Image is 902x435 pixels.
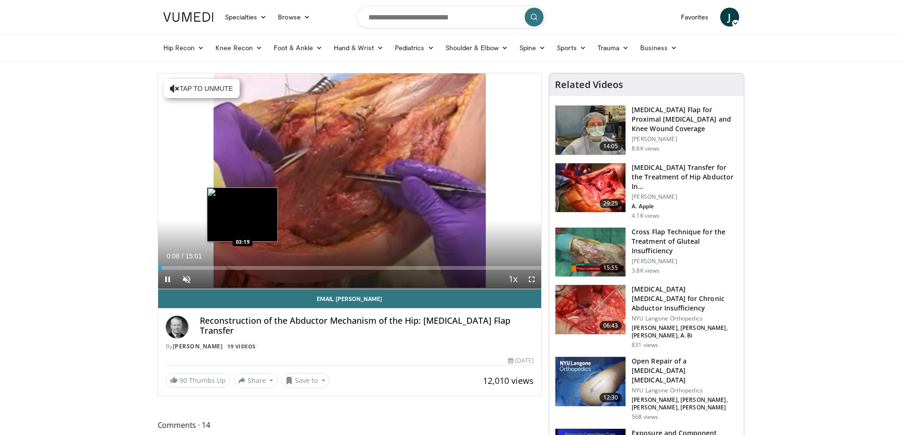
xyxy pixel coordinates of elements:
a: Specialties [219,8,273,27]
span: 0:08 [167,252,179,260]
h4: Reconstruction of the Abductor Mechanism of the Hip: [MEDICAL_DATA] Flap Transfer [200,316,534,336]
button: Save to [281,373,330,388]
span: 15:01 [185,252,202,260]
a: 19 Videos [224,342,259,350]
button: Fullscreen [522,270,541,289]
a: 14:05 [MEDICAL_DATA] Flap for Proximal [MEDICAL_DATA] and Knee Wound Coverage [PERSON_NAME] 8.6K ... [555,105,738,155]
span: 06:43 [599,321,622,330]
span: 15:55 [599,263,622,273]
span: 90 [179,376,187,385]
img: ff9fe55b-16b8-4817-a884-80761bfcf857.150x105_q85_crop-smart_upscale.jpg [555,106,625,155]
h3: [MEDICAL_DATA] Transfer for the Treatment of Hip Abductor In… [632,163,738,191]
a: [PERSON_NAME] [173,342,223,350]
p: NYU Langone Orthopedics [632,387,738,394]
img: 7ed8f145-47a8-416c-abe9-cc8e7d6a223e.jpg.150x105_q85_crop-smart_upscale.jpg [555,357,625,406]
p: [PERSON_NAME] [632,257,738,265]
a: Favorites [675,8,714,27]
p: 568 views [632,413,658,421]
p: 8.6K views [632,145,660,152]
div: [DATE] [508,356,534,365]
h3: [MEDICAL_DATA] [MEDICAL_DATA] for Chronic Abductor Insufficiency [632,284,738,313]
a: 12:30 Open Repair of a [MEDICAL_DATA] [MEDICAL_DATA] NYU Langone Orthopedics [PERSON_NAME], [PERS... [555,356,738,421]
a: 15:55 Cross Flap Technique for the Treatment of Gluteal Insufficiency [PERSON_NAME] 3.8K views [555,227,738,277]
img: image.jpeg [207,187,278,242]
p: 4.1K views [632,212,660,220]
p: [PERSON_NAME], [PERSON_NAME], [PERSON_NAME], A. Bi [632,324,738,339]
a: Business [634,38,683,57]
a: Knee Recon [210,38,268,57]
a: Spine [514,38,551,57]
span: 14:05 [599,142,622,151]
a: Trauma [592,38,635,57]
span: 12,010 views [483,375,534,386]
a: Sports [551,38,592,57]
p: 831 views [632,341,658,349]
a: Pediatrics [389,38,440,57]
a: 29:25 [MEDICAL_DATA] Transfer for the Treatment of Hip Abductor In… [PERSON_NAME] A. Apple 4.1K v... [555,163,738,220]
h3: [MEDICAL_DATA] Flap for Proximal [MEDICAL_DATA] and Knee Wound Coverage [632,105,738,133]
a: 06:43 [MEDICAL_DATA] [MEDICAL_DATA] for Chronic Abductor Insufficiency NYU Langone Orthopedics [P... [555,284,738,349]
a: J [720,8,739,27]
a: 90 Thumbs Up [166,373,230,388]
button: Share [234,373,278,388]
a: Email [PERSON_NAME] [158,289,542,308]
img: d1dfe702-5175-4dfd-a1bf-6dd684806068.jpg.150x105_q85_crop-smart_upscale.jpg [555,285,625,334]
h3: Cross Flap Technique for the Treatment of Gluteal Insufficiency [632,227,738,256]
p: [PERSON_NAME] [632,135,738,143]
span: 29:25 [599,199,622,208]
span: Comments 14 [158,419,542,431]
a: Shoulder & Elbow [440,38,514,57]
a: Hand & Wrist [328,38,389,57]
p: 3.8K views [632,267,660,275]
button: Pause [158,270,177,289]
img: 2ca5427e-1b93-4b5f-82c9-8126d07221bb.150x105_q85_crop-smart_upscale.jpg [555,163,625,213]
img: Avatar [166,316,188,338]
span: / [182,252,184,260]
input: Search topics, interventions [357,6,546,28]
div: Progress Bar [158,266,542,270]
button: Tap to unmute [164,79,240,98]
a: Browse [272,8,316,27]
p: NYU Langone Orthopedics [632,315,738,322]
h3: Open Repair of a [MEDICAL_DATA] [MEDICAL_DATA] [632,356,738,385]
div: By [166,342,534,351]
a: Foot & Ankle [268,38,328,57]
video-js: Video Player [158,73,542,289]
button: Unmute [177,270,196,289]
span: 12:30 [599,393,622,402]
button: Playback Rate [503,270,522,289]
img: 303479_0003_1.png.150x105_q85_crop-smart_upscale.jpg [555,228,625,277]
h4: Related Videos [555,79,623,90]
img: VuMedi Logo [163,12,214,22]
p: [PERSON_NAME], [PERSON_NAME], [PERSON_NAME], [PERSON_NAME] [632,396,738,411]
p: A. Apple [632,203,738,210]
p: [PERSON_NAME] [632,193,738,201]
a: Hip Recon [158,38,210,57]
